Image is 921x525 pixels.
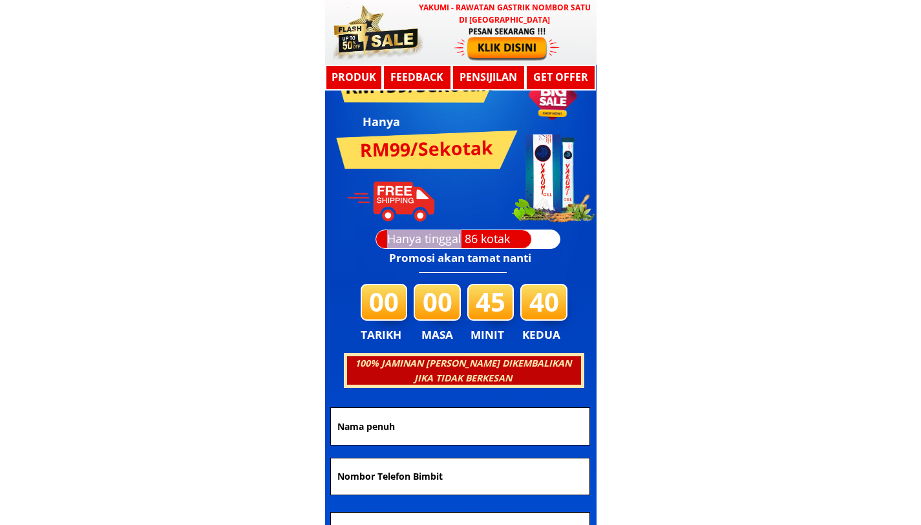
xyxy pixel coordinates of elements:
[389,249,564,266] h3: Promosi akan tamat nanti
[471,326,509,344] h3: MINIT
[334,458,586,495] input: Nombor Telefon Bimbit
[345,356,580,385] h3: 100% JAMINAN [PERSON_NAME] DIKEMBALIKAN JIKA TIDAK BERKESAN
[359,132,565,194] h3: RM99/Sekotak
[456,69,520,86] h3: Pensijilan
[522,326,564,344] h3: KEDUA
[387,230,516,248] h3: Hanya tinggal 86 kotak
[416,1,593,26] h3: YAKUMI - Rawatan Gastrik Nombor Satu di [GEOGRAPHIC_DATA]
[416,326,460,344] h3: MASA
[529,69,593,86] h3: GET OFFER
[334,408,586,445] input: Nama penuh
[383,69,450,86] h3: Feedback
[325,69,383,86] h3: Produk
[361,326,415,344] h3: TARIKH
[344,68,557,133] h3: RM159/Sekotak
